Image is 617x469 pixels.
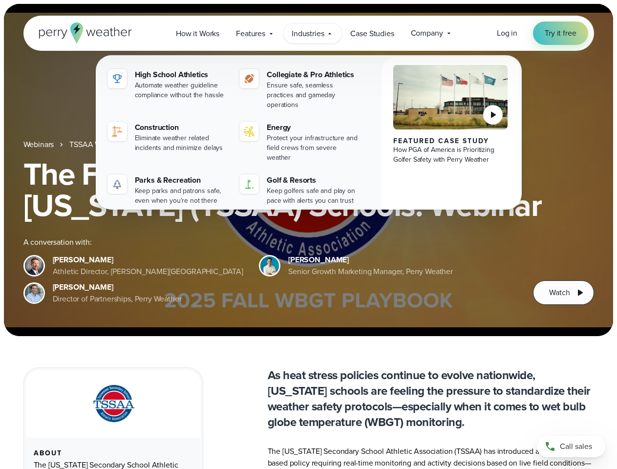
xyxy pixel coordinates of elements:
div: Director of Partnerships, Perry Weather [53,293,182,305]
img: Brian Wyatt [25,256,43,275]
img: energy-icon@2x-1.svg [243,126,255,137]
div: How PGA of America is Prioritizing Golfer Safety with Perry Weather [393,145,508,165]
a: TSSAA WBGT Fall Playbook [69,139,162,150]
span: Watch [549,287,570,298]
span: Features [236,28,265,40]
div: Keep parks and patrons safe, even when you're not there [135,186,228,206]
img: proathletics-icon@2x-1.svg [243,73,255,85]
a: Parks & Recreation Keep parks and patrons safe, even when you're not there [104,171,232,210]
span: Company [411,27,443,39]
div: Protect your infrastructure and field crews from severe weather [267,133,360,163]
img: parks-icon-grey.svg [111,178,123,190]
span: Call sales [560,441,592,452]
a: How it Works [168,23,228,43]
a: Energy Protect your infrastructure and field crews from severe weather [235,118,364,167]
div: Golf & Resorts [267,174,360,186]
div: High School Athletics [135,69,228,81]
a: Webinars [23,139,54,150]
a: Log in [497,27,517,39]
div: Energy [267,122,360,133]
a: PGA of America, Frisco Campus Featured Case Study How PGA of America is Prioritizing Golfer Safet... [382,57,520,217]
img: PGA of America, Frisco Campus [393,65,508,129]
div: Ensure safe, seamless practices and gameday operations [267,81,360,110]
img: golf-iconV2.svg [243,178,255,190]
a: Collegiate & Pro Athletics Ensure safe, seamless practices and gameday operations [235,65,364,114]
a: construction perry weather Construction Eliminate weather related incidents and minimize delays [104,118,232,157]
div: Automate weather guideline compliance without the hassle [135,81,228,100]
div: A conversation with: [23,236,518,248]
a: Call sales [537,436,605,457]
div: Keep golfers safe and play on pace with alerts you can trust [267,186,360,206]
div: Construction [135,122,228,133]
span: Try it free [545,27,576,39]
img: TSSAA-Tennessee-Secondary-School-Athletic-Association.svg [81,382,146,426]
div: [PERSON_NAME] [288,254,453,266]
div: About [34,449,193,457]
nav: Breadcrumb [23,139,594,150]
div: Parks & Recreation [135,174,228,186]
img: Spencer Patton, Perry Weather [260,256,279,275]
span: Case Studies [350,28,394,40]
button: Watch [533,280,594,305]
div: Collegiate & Pro Athletics [267,69,360,81]
p: As heat stress policies continue to evolve nationwide, [US_STATE] schools are feeling the pressur... [268,367,594,430]
a: Try it free [533,21,588,45]
span: How it Works [176,28,219,40]
img: highschool-icon.svg [111,73,123,85]
span: Industries [292,28,324,40]
div: Athletic Director, [PERSON_NAME][GEOGRAPHIC_DATA] [53,266,244,277]
div: [PERSON_NAME] [53,254,244,266]
h1: The Fall WBGT Playbook for [US_STATE] (TSSAA) Schools: Webinar [23,158,594,221]
div: Senior Growth Marketing Manager, Perry Weather [288,266,453,277]
a: Case Studies [342,23,402,43]
a: Golf & Resorts Keep golfers safe and play on pace with alerts you can trust [235,171,364,210]
img: construction perry weather [111,126,123,137]
img: Jeff Wood [25,284,43,302]
div: Eliminate weather related incidents and minimize delays [135,133,228,153]
a: High School Athletics Automate weather guideline compliance without the hassle [104,65,232,104]
div: [PERSON_NAME] [53,281,182,293]
div: Featured Case Study [393,137,508,145]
